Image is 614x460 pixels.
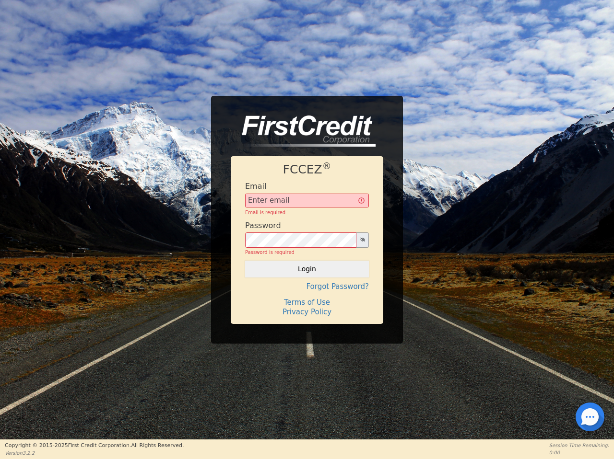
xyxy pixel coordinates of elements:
img: logo-CMu_cnol.png [231,115,376,147]
p: Copyright © 2015- 2025 First Credit Corporation. [5,442,184,450]
p: 0:00 [549,449,609,456]
div: Email is required [245,209,369,216]
h4: Terms of Use [245,298,369,307]
div: Password is required [245,249,369,256]
h4: Privacy Policy [245,308,369,316]
h4: Password [245,221,281,230]
h4: Email [245,182,266,191]
p: Session Time Remaining: [549,442,609,449]
p: Version 3.2.2 [5,449,184,457]
h1: FCCEZ [245,162,369,177]
h4: Forgot Password? [245,282,369,291]
sup: ® [322,161,331,171]
span: All Rights Reserved. [131,442,184,448]
button: Login [245,261,369,277]
input: password [245,232,356,248]
input: Enter email [245,194,369,208]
